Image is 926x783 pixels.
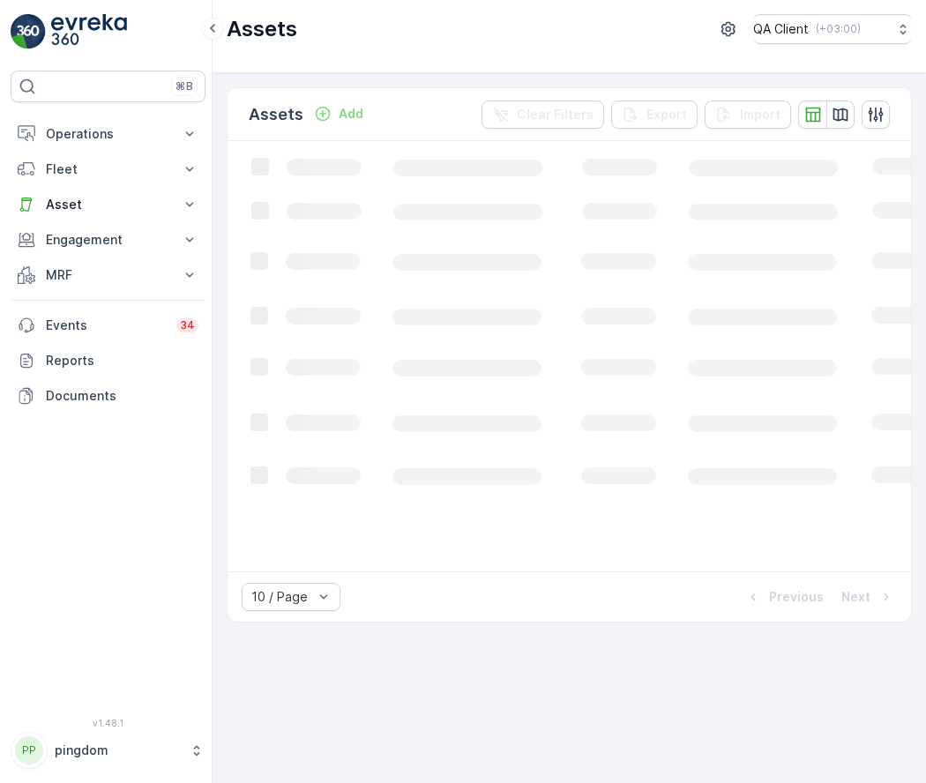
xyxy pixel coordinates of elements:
[175,79,193,93] p: ⌘B
[15,736,43,764] div: PP
[339,105,363,123] p: Add
[840,586,897,608] button: Next
[46,125,170,143] p: Operations
[11,378,205,414] a: Documents
[46,196,170,213] p: Asset
[249,102,303,127] p: Assets
[11,152,205,187] button: Fleet
[46,317,166,334] p: Events
[11,308,205,343] a: Events34
[180,318,195,332] p: 34
[743,586,825,608] button: Previous
[841,588,870,606] p: Next
[55,742,181,759] p: pingdom
[611,101,698,129] button: Export
[11,343,205,378] a: Reports
[11,222,205,257] button: Engagement
[482,101,604,129] button: Clear Filters
[46,160,170,178] p: Fleet
[11,116,205,152] button: Operations
[11,187,205,222] button: Asset
[816,22,861,36] p: ( +03:00 )
[11,718,205,728] span: v 1.48.1
[227,15,297,43] p: Assets
[46,266,170,284] p: MRF
[11,257,205,293] button: MRF
[705,101,791,129] button: Import
[46,352,198,369] p: Reports
[517,106,594,123] p: Clear Filters
[51,14,127,49] img: logo_light-DOdMpM7g.png
[46,387,198,405] p: Documents
[740,106,780,123] p: Import
[46,231,170,249] p: Engagement
[11,732,205,769] button: PPpingdom
[769,588,824,606] p: Previous
[753,20,809,38] p: QA Client
[11,14,46,49] img: logo
[646,106,687,123] p: Export
[753,14,912,44] button: QA Client(+03:00)
[307,103,370,124] button: Add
